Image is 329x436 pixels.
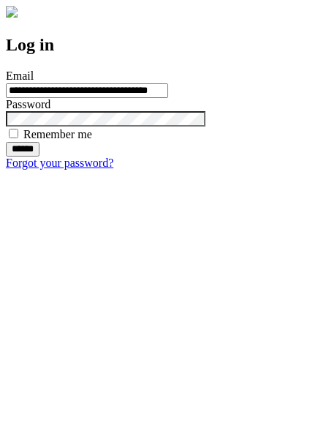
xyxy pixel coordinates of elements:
[6,6,18,18] img: logo-4e3dc11c47720685a147b03b5a06dd966a58ff35d612b21f08c02c0306f2b779.png
[6,98,50,110] label: Password
[6,69,34,82] label: Email
[6,157,113,169] a: Forgot your password?
[6,35,323,55] h2: Log in
[23,128,92,140] label: Remember me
